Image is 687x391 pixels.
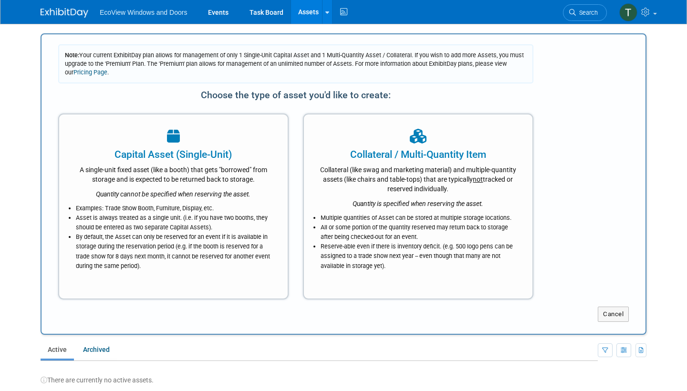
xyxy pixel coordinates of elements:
[619,3,637,21] img: Taylor Sharp
[473,175,483,183] span: not
[321,213,520,223] li: Multiple quantities of Asset can be stored at multiple storage locations.
[73,69,107,76] a: Pricing Page
[71,162,276,184] div: A single-unit fixed asset (like a booth) that gets "borrowed" from storage and is expected to be ...
[76,232,276,271] li: By default, the Asset can only be reserved for an event if it is available in storage during the ...
[321,242,520,270] li: Reserve-able even if there is inventory deficit. (e.g. 500 logo pens can be assigned to a trade s...
[316,162,520,194] div: Collateral (like swag and marketing material) and multiple-quantity assets (like chairs and table...
[321,223,520,242] li: All or some portion of the quantity reserved may return back to storage after being checked-out f...
[65,51,79,59] span: Note:
[76,213,276,232] li: Asset is always treated as a single unit. (i.e. if you have two booths, they should be entered as...
[100,9,187,16] span: EcoView Windows and Doors
[41,366,646,385] div: There are currently no active assets.
[58,86,533,104] div: Choose the type of asset you'd like to create:
[96,190,250,198] i: Quantity cannot be specified when reserving the asset.
[316,147,520,162] div: Collateral / Multi-Quantity Item
[65,51,524,76] span: Your current ExhibitDay plan allows for management of only 1 Single-Unit Capital Asset and 1 Mult...
[598,307,629,322] button: Cancel
[41,340,74,359] a: Active
[353,200,483,207] i: Quantity is specified when reserving the asset.
[563,4,607,21] a: Search
[76,340,117,359] a: Archived
[71,147,276,162] div: Capital Asset (Single-Unit)
[76,204,276,213] li: Examples: Trade Show Booth, Furniture, Display, etc.
[576,9,598,16] span: Search
[41,8,88,18] img: ExhibitDay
